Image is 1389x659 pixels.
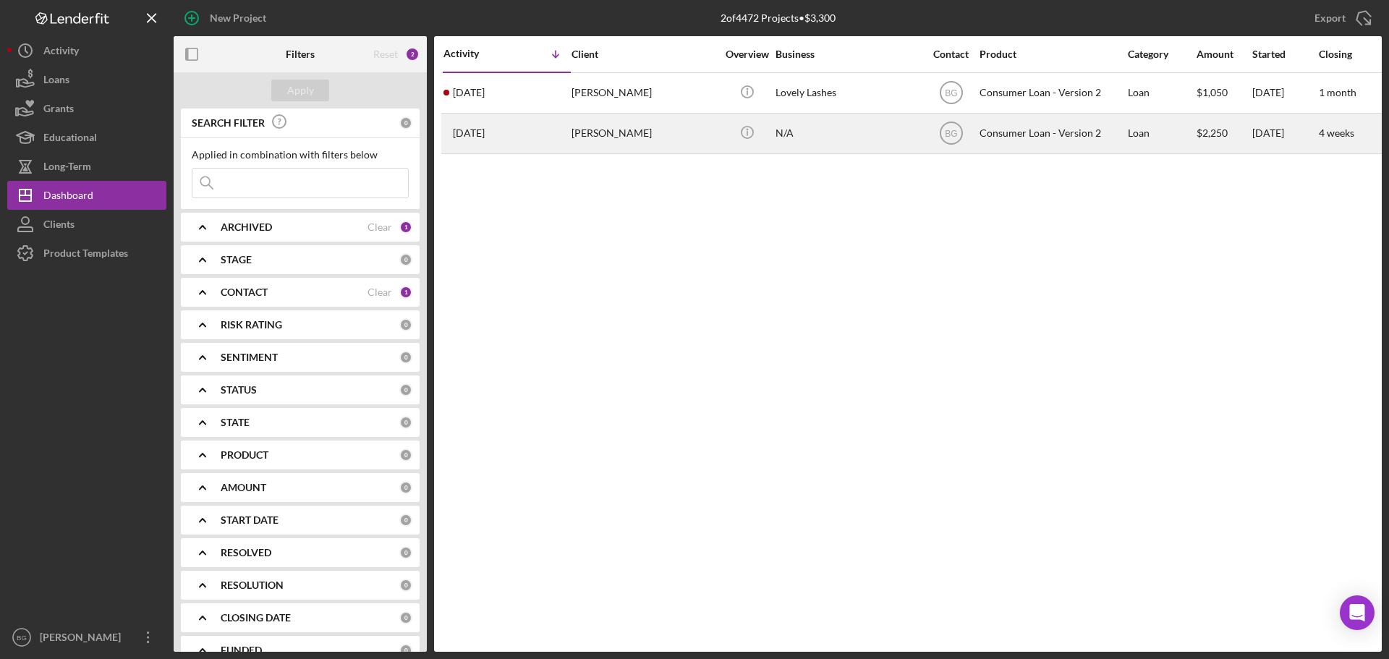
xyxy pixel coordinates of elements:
div: Product Templates [43,239,128,271]
b: RISK RATING [221,319,282,331]
text: BG [945,129,957,139]
div: 0 [399,546,412,559]
div: 0 [399,116,412,129]
div: Long-Term [43,152,91,184]
div: Product [980,48,1124,60]
b: START DATE [221,514,279,526]
div: Open Intercom Messenger [1340,595,1375,630]
div: N/A [776,114,920,153]
div: [DATE] [1252,114,1317,153]
button: Educational [7,123,166,152]
div: $2,250 [1197,114,1251,153]
div: 2 [405,47,420,61]
b: Filters [286,48,315,60]
button: Grants [7,94,166,123]
div: 1 [399,286,412,299]
b: STAGE [221,254,252,265]
button: Export [1300,4,1382,33]
div: Amount [1197,48,1251,60]
div: 0 [399,644,412,657]
button: Long-Term [7,152,166,181]
time: 2025-08-08 17:06 [453,87,485,98]
div: 0 [399,253,412,266]
text: BG [945,88,957,98]
button: Activity [7,36,166,65]
div: Category [1128,48,1195,60]
b: SENTIMENT [221,352,278,363]
div: Loans [43,65,69,98]
div: 0 [399,611,412,624]
div: $1,050 [1197,74,1251,112]
div: Consumer Loan - Version 2 [980,114,1124,153]
div: Consumer Loan - Version 2 [980,74,1124,112]
button: Dashboard [7,181,166,210]
b: FUNDED [221,645,262,656]
div: [PERSON_NAME] [572,74,716,112]
b: SEARCH FILTER [192,117,265,129]
div: Clear [368,286,392,298]
div: 0 [399,351,412,364]
div: Activity [43,36,79,69]
div: [PERSON_NAME] [572,114,716,153]
div: Loan [1128,74,1195,112]
div: 0 [399,579,412,592]
b: RESOLVED [221,547,271,558]
div: Clear [368,221,392,233]
div: [PERSON_NAME] [36,623,130,655]
b: STATE [221,417,250,428]
div: Export [1314,4,1346,33]
div: 2 of 4472 Projects • $3,300 [721,12,836,24]
div: New Project [210,4,266,33]
div: 0 [399,318,412,331]
button: Product Templates [7,239,166,268]
div: Loan [1128,114,1195,153]
div: 0 [399,448,412,462]
text: BG [17,634,27,642]
button: Loans [7,65,166,94]
div: Grants [43,94,74,127]
div: Apply [287,80,314,101]
div: 0 [399,383,412,396]
div: 1 [399,221,412,234]
time: 1 month [1319,86,1356,98]
div: Dashboard [43,181,93,213]
div: Overview [720,48,774,60]
div: 0 [399,416,412,429]
b: STATUS [221,384,257,396]
div: Applied in combination with filters below [192,149,409,161]
time: 4 weeks [1319,127,1354,139]
b: ARCHIVED [221,221,272,233]
button: New Project [174,4,281,33]
button: BG[PERSON_NAME] [7,623,166,652]
b: PRODUCT [221,449,268,461]
div: [DATE] [1252,74,1317,112]
button: Apply [271,80,329,101]
div: Client [572,48,716,60]
div: Reset [373,48,398,60]
b: CLOSING DATE [221,612,291,624]
b: CONTACT [221,286,268,298]
b: AMOUNT [221,482,266,493]
div: Contact [924,48,978,60]
div: Started [1252,48,1317,60]
b: RESOLUTION [221,579,284,591]
time: 2025-08-03 00:48 [453,127,485,139]
div: Clients [43,210,75,242]
div: 0 [399,514,412,527]
div: Lovely Lashes [776,74,920,112]
div: Educational [43,123,97,156]
div: 0 [399,481,412,494]
div: Activity [443,48,507,59]
button: Clients [7,210,166,239]
div: Business [776,48,920,60]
